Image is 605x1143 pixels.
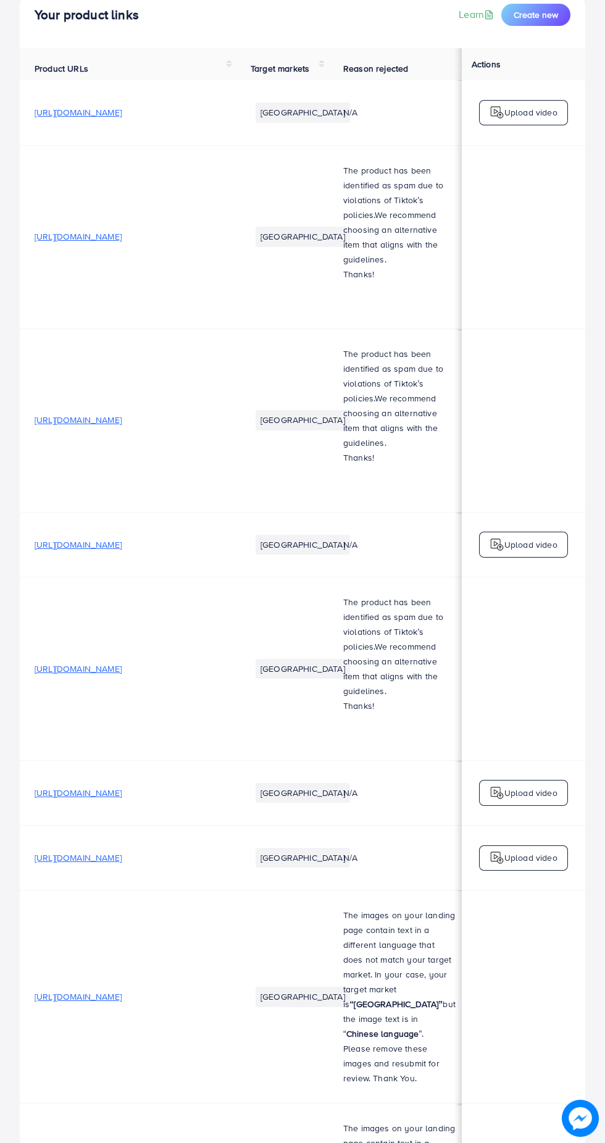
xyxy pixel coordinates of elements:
strong: “[GEOGRAPHIC_DATA]” [349,998,443,1010]
strong: Chinese language [346,1028,419,1040]
li: [GEOGRAPHIC_DATA] [256,535,350,555]
span: but the image text is in “ [343,998,456,1040]
button: Create new [501,4,570,26]
span: N/A [343,852,357,864]
li: [GEOGRAPHIC_DATA] [256,659,350,679]
p: Upload video [504,785,557,800]
span: [URL][DOMAIN_NAME] [35,106,122,119]
span: Thanks! [343,700,374,712]
img: logo [490,105,504,120]
span: [URL][DOMAIN_NAME] [35,414,122,426]
li: [GEOGRAPHIC_DATA] [256,227,350,246]
span: The product has been identified as spam due to violations of Tiktok’s policies.We recommend choos... [343,348,443,449]
li: [GEOGRAPHIC_DATA] [256,987,350,1007]
p: Upload video [504,537,557,552]
p: Upload video [504,850,557,865]
span: N/A [343,787,357,799]
span: [URL][DOMAIN_NAME] [35,538,122,551]
span: Actions [472,58,501,70]
span: Reason rejected [343,62,408,75]
span: Product URLs [35,62,88,75]
span: The product has been identified as spam due to violations of Tiktok’s policies.We recommend choos... [343,164,443,266]
h4: Your product links [35,7,139,23]
li: [GEOGRAPHIC_DATA] [256,848,350,868]
img: logo [490,850,504,865]
p: Upload video [504,105,557,120]
img: image [564,1102,597,1135]
a: Learn [459,7,496,22]
span: Create new [514,9,558,21]
li: [GEOGRAPHIC_DATA] [256,103,350,122]
span: [URL][DOMAIN_NAME] [35,663,122,675]
img: logo [490,537,504,552]
span: [URL][DOMAIN_NAME] [35,787,122,799]
span: N/A [343,538,357,551]
span: The product has been identified as spam due to violations of Tiktok’s policies.We recommend choos... [343,596,443,697]
span: The images on your landing page contain text in a different language that does not match your tar... [343,909,455,1010]
span: Target markets [251,62,309,75]
li: [GEOGRAPHIC_DATA] [256,410,350,430]
img: logo [490,785,504,800]
span: Thanks! [343,268,374,280]
li: [GEOGRAPHIC_DATA] [256,783,350,803]
span: N/A [343,106,357,119]
span: [URL][DOMAIN_NAME] [35,852,122,864]
span: [URL][DOMAIN_NAME] [35,990,122,1003]
span: [URL][DOMAIN_NAME] [35,230,122,243]
span: Thanks! [343,451,374,464]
